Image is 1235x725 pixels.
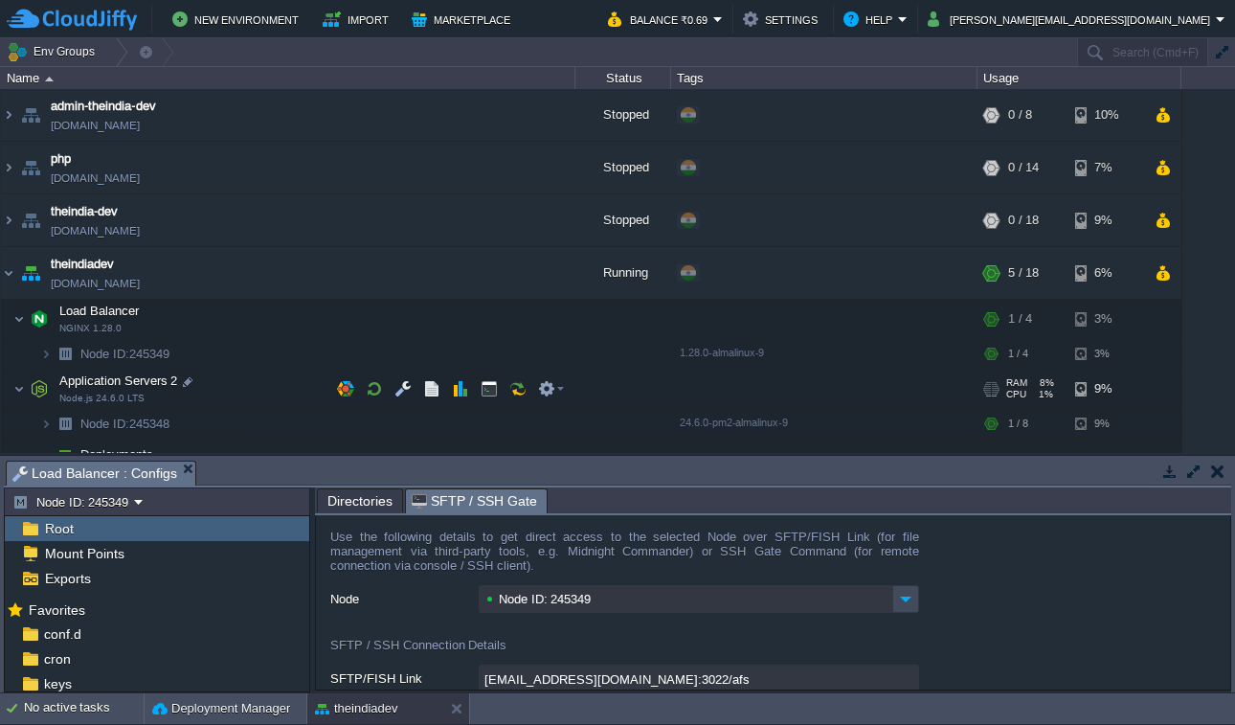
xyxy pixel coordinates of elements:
[1006,377,1027,389] span: RAM
[51,116,140,135] a: [DOMAIN_NAME]
[59,393,145,404] span: Node.js 24.6.0 LTS
[51,255,114,274] a: theindiadev
[17,89,44,141] img: AMDAwAAAACH5BAEAAAAALAAAAAABAAEAAAICRAEAOw==
[51,274,140,293] a: [DOMAIN_NAME]
[17,247,44,299] img: AMDAwAAAACH5BAEAAAAALAAAAAABAAEAAAICRAEAOw==
[1075,409,1137,439] div: 9%
[172,8,304,31] button: New Environment
[330,530,919,585] div: Use the following details to get direct access to the selected Node over SFTP/FISH Link (for file...
[1008,194,1039,246] div: 0 / 18
[40,339,52,369] img: AMDAwAAAACH5BAEAAAAALAAAAAABAAEAAAICRAEAOw==
[40,409,52,439] img: AMDAwAAAACH5BAEAAAAALAAAAAABAAEAAAICRAEAOw==
[41,570,94,587] a: Exports
[40,625,84,643] a: conf.d
[26,300,53,338] img: AMDAwAAAACH5BAEAAAAALAAAAAABAAEAAAICRAEAOw==
[1075,370,1137,408] div: 9%
[52,440,79,469] img: AMDAwAAAACH5BAEAAAAALAAAAAABAAEAAAICRAEAOw==
[45,77,54,81] img: AMDAwAAAACH5BAEAAAAALAAAAAABAAEAAAICRAEAOw==
[1008,339,1028,369] div: 1 / 4
[1034,389,1053,400] span: 1%
[1075,142,1137,193] div: 7%
[41,520,77,537] a: Root
[1006,389,1026,400] span: CPU
[1,89,16,141] img: AMDAwAAAACH5BAEAAAAALAAAAAABAAEAAAICRAEAOw==
[17,142,44,193] img: AMDAwAAAACH5BAEAAAAALAAAAAABAAEAAAICRAEAOw==
[51,202,118,221] a: theindia-dev
[25,602,88,618] a: Favorites
[12,462,177,486] span: Load Balancer : Configs
[1075,300,1137,338] div: 3%
[743,8,823,31] button: Settings
[1075,89,1137,141] div: 10%
[928,8,1216,31] button: [PERSON_NAME][EMAIL_ADDRESS][DOMAIN_NAME]
[57,373,180,389] span: Application Servers 2
[79,416,172,432] a: Node ID:245348
[1008,89,1032,141] div: 0 / 8
[79,346,172,362] a: Node ID:245349
[608,8,713,31] button: Balance ₹0.69
[576,67,670,89] div: Status
[412,489,537,513] span: SFTP / SSH Gate
[40,650,74,668] span: cron
[26,370,53,408] img: AMDAwAAAACH5BAEAAAAALAAAAAABAAEAAAICRAEAOw==
[1,247,16,299] img: AMDAwAAAACH5BAEAAAAALAAAAAABAAEAAAICRAEAOw==
[575,142,671,193] div: Stopped
[672,67,977,89] div: Tags
[57,304,142,318] a: Load BalancerNGINX 1.28.0
[575,89,671,141] div: Stopped
[24,693,144,724] div: No active tasks
[323,8,394,31] button: Import
[80,347,129,361] span: Node ID:
[41,545,127,562] a: Mount Points
[1075,194,1137,246] div: 9%
[80,417,129,431] span: Node ID:
[327,489,393,512] span: Directories
[13,300,25,338] img: AMDAwAAAACH5BAEAAAAALAAAAAABAAEAAAICRAEAOw==
[1008,300,1032,338] div: 1 / 4
[51,97,156,116] a: admin-theindia-dev
[575,194,671,246] div: Stopped
[52,409,79,439] img: AMDAwAAAACH5BAEAAAAALAAAAAABAAEAAAICRAEAOw==
[843,8,898,31] button: Help
[2,67,574,89] div: Name
[51,149,71,169] a: php
[330,665,477,689] label: SFTP/FISH Link
[152,699,290,718] button: Deployment Manager
[1035,377,1054,389] span: 8%
[7,8,137,32] img: CloudJiffy
[412,8,516,31] button: Marketplace
[57,303,142,319] span: Load Balancer
[1008,142,1039,193] div: 0 / 14
[52,339,79,369] img: AMDAwAAAACH5BAEAAAAALAAAAAABAAEAAAICRAEAOw==
[51,169,140,188] a: [DOMAIN_NAME]
[680,417,788,428] span: 24.6.0-pm2-almalinux-9
[330,619,919,665] div: SFTP / SSH Connection Details
[1008,247,1039,299] div: 5 / 18
[1,194,16,246] img: AMDAwAAAACH5BAEAAAAALAAAAAABAAEAAAICRAEAOw==
[79,346,172,362] span: 245349
[7,38,101,65] button: Env Groups
[978,67,1180,89] div: Usage
[315,699,398,718] button: theindiadev
[1075,339,1137,369] div: 3%
[1075,247,1137,299] div: 6%
[25,601,88,619] span: Favorites
[59,323,122,334] span: NGINX 1.28.0
[575,247,671,299] div: Running
[79,446,156,463] a: Deployments
[1008,409,1028,439] div: 1 / 8
[12,493,134,510] button: Node ID: 245349
[79,416,172,432] span: 245348
[51,221,140,240] a: [DOMAIN_NAME]
[13,370,25,408] img: AMDAwAAAACH5BAEAAAAALAAAAAABAAEAAAICRAEAOw==
[57,374,180,388] a: Application Servers 2Node.js 24.6.0 LTS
